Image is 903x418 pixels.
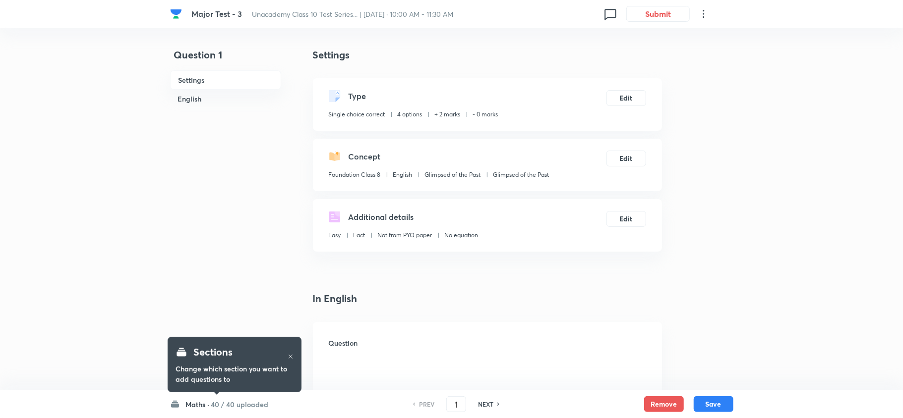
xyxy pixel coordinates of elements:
h6: English [170,90,281,108]
button: Remove [644,396,684,412]
h6: PREV [419,400,434,409]
p: Not from PYQ paper [378,231,432,240]
h6: Change which section you want to add questions to [176,364,294,384]
p: No equation [445,231,479,240]
p: 4 options [398,110,422,119]
h6: Maths · [186,399,210,410]
p: Fact [354,231,365,240]
h6: Settings [170,70,281,90]
h5: Type [349,90,366,102]
h4: Question 1 [170,48,281,70]
img: questionType.svg [329,90,341,102]
p: Glimpsed of the Past [425,170,481,179]
button: Edit [606,151,646,166]
img: Company Logo [170,8,182,20]
p: + 2 marks [435,110,461,119]
p: Easy [329,231,341,240]
span: Major Test - 3 [191,8,242,19]
button: Submit [626,6,690,22]
h5: Concept [349,151,381,162]
h6: NEXT [478,400,493,409]
h5: Additional details [349,211,414,223]
button: Edit [606,90,646,106]
p: Foundation Class 8 [329,170,381,179]
p: Single choice correct [329,110,385,119]
img: questionDetails.svg [329,211,341,223]
p: - 0 marks [473,110,498,119]
h4: Sections [193,345,233,360]
h4: In English [313,291,662,306]
span: Unacademy Class 10 Test Series... | [DATE] · 10:00 AM - 11:30 AM [252,9,453,19]
h6: Question [329,338,646,348]
button: Save [694,396,733,412]
h6: 40 / 40 uploaded [211,399,269,410]
a: Company Logo [170,8,184,20]
h4: Settings [313,48,662,62]
img: questionConcept.svg [329,151,341,162]
p: English [393,170,413,179]
p: Glimpsed of the Past [493,170,549,179]
button: Edit [606,211,646,227]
